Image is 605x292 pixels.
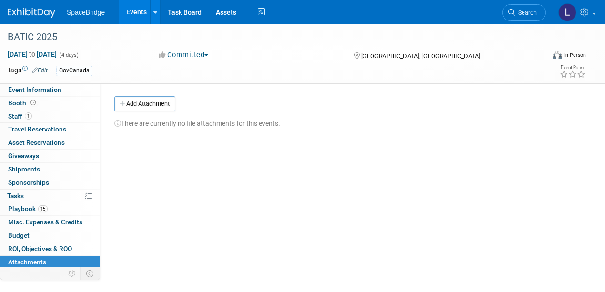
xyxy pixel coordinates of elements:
[8,86,61,93] span: Event Information
[8,245,72,252] span: ROI, Objectives & ROO
[560,65,585,70] div: Event Rating
[8,139,65,146] span: Asset Reservations
[553,51,562,59] img: Format-Inperson.png
[0,163,100,176] a: Shipments
[8,232,30,239] span: Budget
[25,112,32,120] span: 1
[502,4,546,21] a: Search
[64,267,81,280] td: Personalize Event Tab Strip
[515,9,537,16] span: Search
[502,50,586,64] div: Event Format
[0,83,100,96] a: Event Information
[8,218,82,226] span: Misc. Expenses & Credits
[4,29,536,46] div: BATIC 2025
[8,205,48,212] span: Playbook
[0,256,100,269] a: Attachments
[0,97,100,110] a: Booth
[59,52,79,58] span: (4 days)
[8,99,38,107] span: Booth
[81,267,100,280] td: Toggle Event Tabs
[0,150,100,162] a: Giveaways
[8,258,46,266] span: Attachments
[56,66,92,76] div: GovCanada
[7,50,57,59] span: [DATE] [DATE]
[7,65,48,76] td: Tags
[155,50,212,60] button: Committed
[7,192,24,200] span: Tasks
[0,229,100,242] a: Budget
[67,9,105,16] span: SpaceBridge
[38,205,48,212] span: 15
[32,67,48,74] a: Edit
[0,242,100,255] a: ROI, Objectives & ROO
[28,50,37,58] span: to
[558,3,576,21] img: Luminita Oprescu
[0,216,100,229] a: Misc. Expenses & Credits
[0,123,100,136] a: Travel Reservations
[114,111,579,128] div: There are currently no file attachments for this events.
[0,136,100,149] a: Asset Reservations
[0,190,100,202] a: Tasks
[8,125,66,133] span: Travel Reservations
[114,96,175,111] button: Add Attachment
[8,112,32,120] span: Staff
[29,99,38,106] span: Booth not reserved yet
[8,179,49,186] span: Sponsorships
[8,152,39,160] span: Giveaways
[8,165,40,173] span: Shipments
[8,8,55,18] img: ExhibitDay
[361,52,480,60] span: [GEOGRAPHIC_DATA], [GEOGRAPHIC_DATA]
[0,202,100,215] a: Playbook15
[0,176,100,189] a: Sponsorships
[564,51,586,59] div: In-Person
[0,110,100,123] a: Staff1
